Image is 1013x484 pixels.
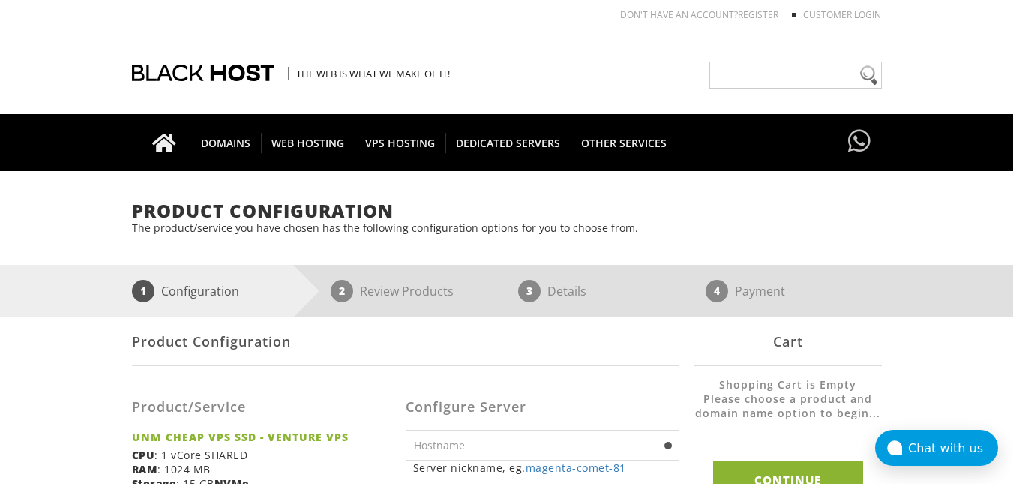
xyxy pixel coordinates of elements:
[844,114,874,170] a: Have questions?
[288,67,450,80] span: The Web is what we make of it!
[571,133,677,153] span: OTHER SERVICES
[406,400,679,415] h3: Configure Server
[331,280,353,302] span: 2
[526,461,626,475] a: magenta-comet-81
[355,133,446,153] span: VPS HOSTING
[445,114,571,171] a: DEDICATED SERVERS
[132,430,394,444] strong: UNM CHEAP VPS SSD - VENTURE VPS
[445,133,571,153] span: DEDICATED SERVERS
[406,430,679,461] input: Hostname
[738,8,778,21] a: REGISTER
[161,280,239,302] p: Configuration
[132,400,394,415] h3: Product/Service
[518,280,541,302] span: 3
[706,280,728,302] span: 4
[547,280,586,302] p: Details
[908,441,998,455] div: Chat with us
[132,221,882,235] p: The product/service you have chosen has the following configuration options for you to choose from.
[413,461,679,475] small: Server nickname, eg.
[190,114,262,171] a: DOMAINS
[571,114,677,171] a: OTHER SERVICES
[355,114,446,171] a: VPS HOSTING
[132,448,155,462] b: CPU
[132,317,679,366] div: Product Configuration
[261,133,355,153] span: WEB HOSTING
[803,8,881,21] a: Customer Login
[709,62,882,89] input: Need help?
[132,201,882,221] h1: Product Configuration
[694,377,882,435] li: Shopping Cart is Empty Please choose a product and domain name option to begin...
[261,114,355,171] a: WEB HOSTING
[360,280,454,302] p: Review Products
[598,8,778,21] li: Don't have an account?
[132,280,154,302] span: 1
[137,114,191,171] a: Go to homepage
[735,280,785,302] p: Payment
[190,133,262,153] span: DOMAINS
[875,430,998,466] button: Chat with us
[132,462,158,476] b: RAM
[694,317,882,366] div: Cart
